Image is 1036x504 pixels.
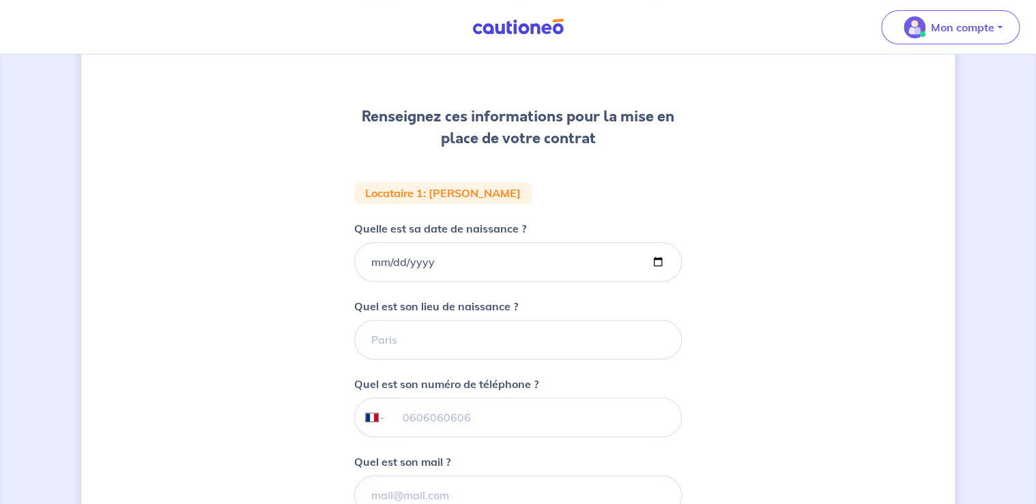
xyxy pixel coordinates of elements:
[467,18,569,35] img: Cautioneo
[904,16,925,38] img: illu_account_valid_menu.svg
[365,188,423,198] p: Locataire 1
[354,454,450,470] p: Quel est son mail ?
[354,320,682,359] input: Paris
[386,398,681,436] input: 0606060606
[423,188,521,198] p: : [PERSON_NAME]
[881,10,1020,44] button: illu_account_valid_menu.svgMon compte
[354,298,518,314] p: Quel est son lieu de naissance ?
[931,19,994,35] p: Mon compte
[354,106,682,149] h3: Renseignez ces informations pour la mise en place de votre contrat
[354,242,682,282] input: birthdate.placeholder
[354,220,526,237] p: Quelle est sa date de naissance ?
[354,376,538,392] p: Quel est son numéro de téléphone ?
